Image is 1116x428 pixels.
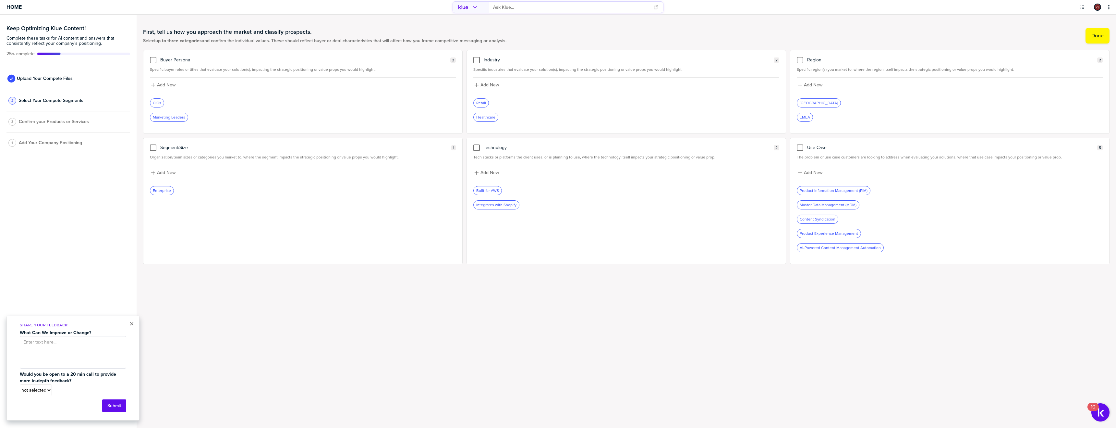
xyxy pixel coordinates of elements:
span: Segment/Size [160,145,188,150]
span: The problem or use case customers are looking to address when evaluating your solutions, where th... [797,155,1103,160]
button: Open Drop [1079,4,1086,10]
span: 3 [11,119,13,124]
span: Confirm your Products or Services [19,119,89,124]
span: 1 [453,145,454,150]
span: Technology [484,145,507,150]
strong: Would you be open to a 20 min call to provide more in-depth feedback? [20,371,117,384]
button: Close [129,320,134,328]
span: Home [6,4,22,10]
span: Select and confirm the individual values. These should reflect buyer or deal characteristics that... [143,38,506,44]
strong: What Can We Improve or Change? [20,329,91,336]
label: Done [1091,32,1104,39]
strong: up to three categories [155,37,202,44]
span: 2 [11,98,13,103]
span: Buyer Persona [160,57,190,63]
label: Add New [480,170,499,176]
p: Share Your Feedback! [20,322,126,328]
input: Ask Klue... [493,2,649,13]
h1: First, tell us how you approach the market and classify prospects. [143,28,506,36]
a: Edit Profile [1093,3,1102,11]
span: Use Case [807,145,827,150]
span: Complete these tasks for AI content and answers that consistently reflect your company’s position... [6,36,130,46]
img: fdff140a0c892e7cbc9965d8be149f46-sml.png [1095,4,1100,10]
span: 2 [775,145,778,150]
div: 10 [1091,407,1096,415]
label: Add New [157,82,176,88]
span: Region [807,57,821,63]
span: 2 [452,58,454,63]
div: Vijai Shankar [1094,4,1101,11]
span: Select Your Compete Segments [19,98,83,103]
span: 5 [1099,145,1101,150]
span: 4 [11,140,13,145]
span: Tech stacks or platforms the client uses, or is planning to use, where the technology itself impa... [473,155,779,160]
span: Organization/team sizes or categories you market to, where the segment impacts the strategic posi... [150,155,456,160]
label: Add New [804,82,822,88]
label: Add New [804,170,822,176]
span: Specific buyer roles or titles that evaluate your solution(s), impacting the strategic positionin... [150,67,456,72]
button: Submit [102,399,126,412]
label: Add New [157,170,176,176]
label: Add New [480,82,499,88]
span: Industry [484,57,500,63]
h3: Keep Optimizing Klue Content! [6,25,130,31]
span: Specific industries that evaluate your solution(s), impacting the strategic positioning or value ... [473,67,779,72]
button: Open Resource Center, 10 new notifications [1091,403,1110,422]
span: Upload Your Compete Files [17,76,73,81]
span: 2 [1099,58,1101,63]
span: Add Your Company Positioning [19,140,82,145]
span: Specific region(s) you market to, where the region itself impacts the strategic positioning or va... [797,67,1103,72]
span: 2 [775,58,778,63]
span: Active [6,51,35,57]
